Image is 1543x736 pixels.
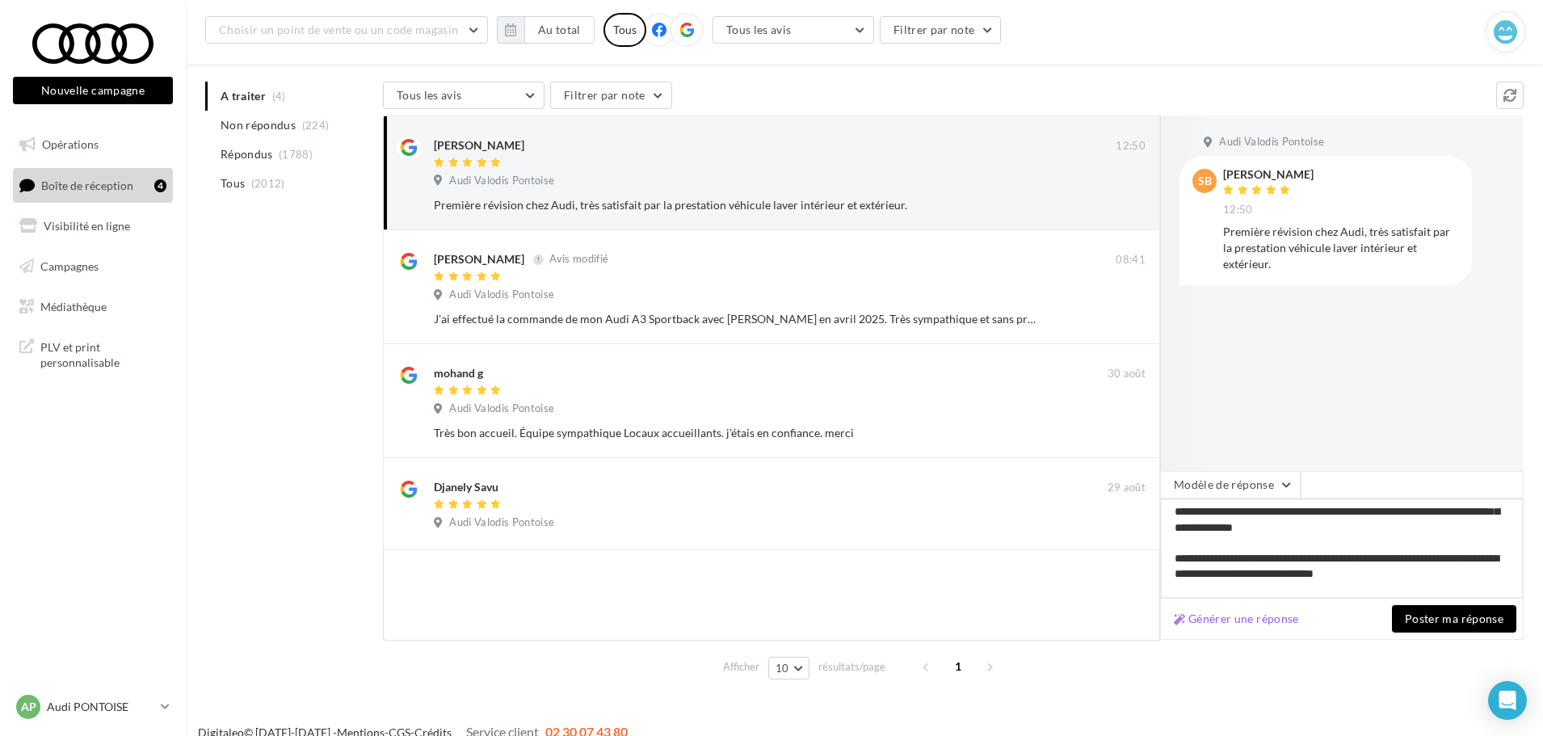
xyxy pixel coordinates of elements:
[434,251,524,267] div: [PERSON_NAME]
[221,175,245,191] span: Tous
[497,16,595,44] button: Au total
[13,77,173,104] button: Nouvelle campagne
[1223,203,1253,217] span: 12:50
[1116,139,1146,154] span: 12:50
[40,299,107,313] span: Médiathèque
[13,692,173,722] a: AP Audi PONTOISE
[251,177,285,190] span: (2012)
[449,515,554,530] span: Audi Valodis Pontoise
[42,137,99,151] span: Opérations
[219,23,458,36] span: Choisir un point de vente ou un code magasin
[10,250,176,284] a: Campagnes
[302,119,330,132] span: (224)
[1198,173,1212,189] span: sb
[1219,135,1324,149] span: Audi Valodis Pontoise
[550,82,672,109] button: Filtrer par note
[768,657,809,679] button: 10
[1160,471,1301,498] button: Modèle de réponse
[10,330,176,377] a: PLV et print personnalisable
[434,365,483,381] div: mohand g
[449,174,554,188] span: Audi Valodis Pontoise
[221,146,273,162] span: Répondus
[945,654,971,679] span: 1
[1167,609,1305,629] button: Générer une réponse
[154,179,166,192] div: 4
[40,259,99,273] span: Campagnes
[41,178,133,191] span: Boîte de réception
[10,128,176,162] a: Opérations
[726,23,792,36] span: Tous les avis
[1392,605,1516,633] button: Poster ma réponse
[434,137,524,154] div: [PERSON_NAME]
[21,699,36,715] span: AP
[383,82,544,109] button: Tous les avis
[397,88,462,102] span: Tous les avis
[10,168,176,203] a: Boîte de réception4
[434,311,1041,327] div: J'ai effectué la commande de mon Audi A3 Sportback avec [PERSON_NAME] en avril 2025. Très sympath...
[10,209,176,243] a: Visibilité en ligne
[1108,481,1146,495] span: 29 août
[47,699,154,715] p: Audi PONTOISE
[279,148,313,161] span: (1788)
[723,659,759,675] span: Afficher
[818,659,885,675] span: résultats/page
[549,253,608,266] span: Avis modifié
[1488,681,1527,720] div: Open Intercom Messenger
[434,479,498,495] div: Djanely Savu
[221,117,296,133] span: Non répondus
[205,16,488,44] button: Choisir un point de vente ou un code magasin
[434,425,1041,441] div: Très bon accueil. Équipe sympathique Locaux accueillants. j'étais en confiance. merci
[449,288,554,302] span: Audi Valodis Pontoise
[603,13,646,47] div: Tous
[449,402,554,416] span: Audi Valodis Pontoise
[10,290,176,324] a: Médiathèque
[524,16,595,44] button: Au total
[434,197,1041,213] div: Première révision chez Audi, très satisfait par la prestation véhicule laver intérieur et extérieur.
[40,336,166,371] span: PLV et print personnalisable
[1116,253,1146,267] span: 08:41
[880,16,1002,44] button: Filtrer par note
[44,219,130,233] span: Visibilité en ligne
[713,16,874,44] button: Tous les avis
[1223,169,1314,180] div: [PERSON_NAME]
[1223,224,1459,272] div: Première révision chez Audi, très satisfait par la prestation véhicule laver intérieur et extérieur.
[1108,367,1146,381] span: 30 août
[776,662,789,675] span: 10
